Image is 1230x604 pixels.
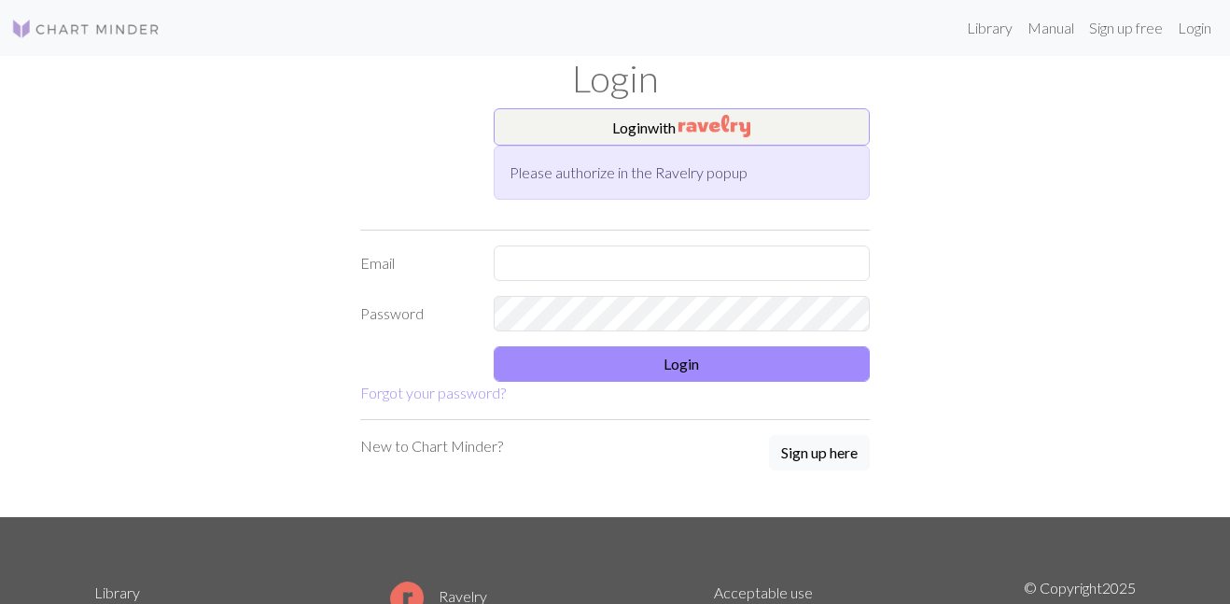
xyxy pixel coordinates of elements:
[360,384,506,401] a: Forgot your password?
[11,18,161,40] img: Logo
[678,115,750,137] img: Ravelry
[360,435,503,457] p: New to Chart Minder?
[959,9,1020,47] a: Library
[94,583,140,601] a: Library
[83,56,1147,101] h1: Login
[714,583,813,601] a: Acceptable use
[1082,9,1170,47] a: Sign up free
[494,146,871,200] div: Please authorize in the Ravelry popup
[1170,9,1219,47] a: Login
[769,435,870,472] a: Sign up here
[1020,9,1082,47] a: Manual
[349,296,482,331] label: Password
[494,108,871,146] button: Loginwith
[349,246,482,281] label: Email
[769,435,870,471] button: Sign up here
[494,346,871,382] button: Login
